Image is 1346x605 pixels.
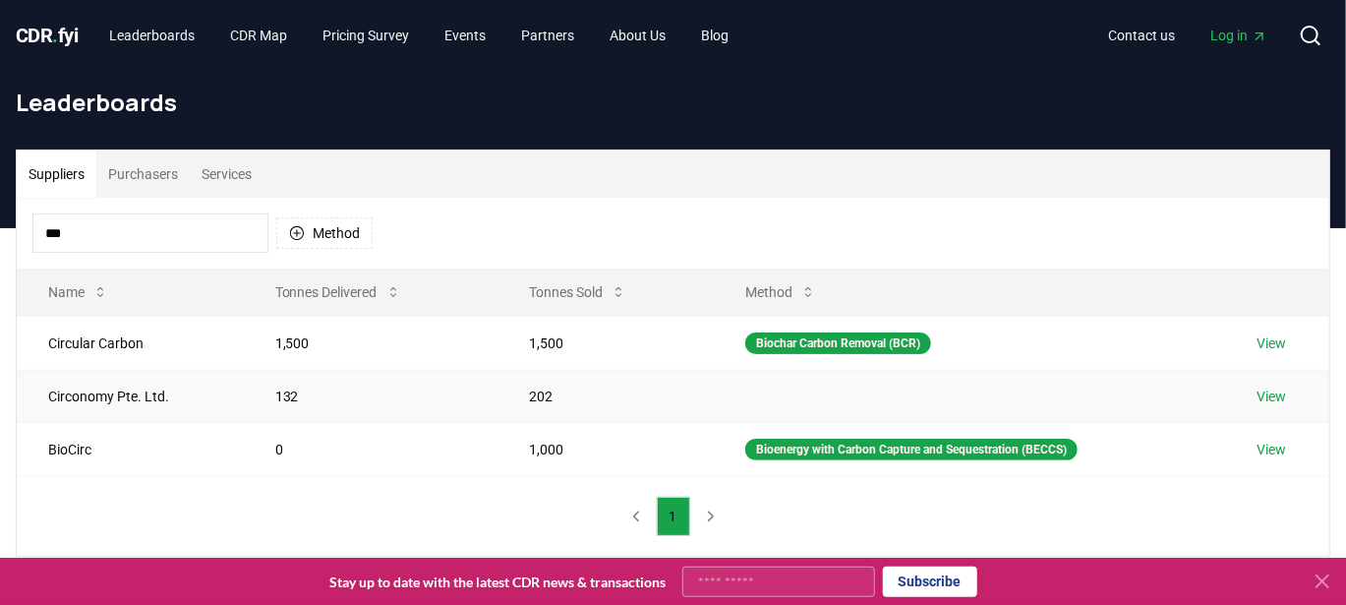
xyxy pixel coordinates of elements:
a: Blog [686,18,745,53]
button: 1 [657,497,690,536]
a: View [1258,387,1287,406]
a: Contact us [1092,18,1191,53]
nav: Main [1092,18,1283,53]
a: About Us [595,18,682,53]
td: 132 [244,370,498,422]
span: CDR fyi [16,24,79,47]
a: CDR Map [215,18,304,53]
button: Method [276,217,373,249]
a: Events [430,18,502,53]
td: 202 [497,370,714,422]
button: Suppliers [17,151,96,198]
a: Log in [1195,18,1283,53]
td: Circonomy Pte. Ltd. [17,370,244,422]
a: Pricing Survey [308,18,426,53]
nav: Main [94,18,745,53]
td: Circular Carbon [17,316,244,370]
a: CDR.fyi [16,22,79,49]
a: View [1258,440,1287,459]
span: . [53,24,59,47]
div: Biochar Carbon Removal (BCR) [745,333,931,354]
td: 1,500 [244,316,498,370]
button: Tonnes Delivered [260,272,417,312]
button: Name [32,272,124,312]
h1: Leaderboards [16,87,1330,118]
td: 1,500 [497,316,714,370]
a: View [1258,333,1287,353]
td: BioCirc [17,422,244,476]
a: Partners [506,18,591,53]
td: 0 [244,422,498,476]
button: Purchasers [96,151,190,198]
div: Bioenergy with Carbon Capture and Sequestration (BECCS) [745,439,1078,460]
button: Services [190,151,263,198]
button: Tonnes Sold [513,272,642,312]
a: Leaderboards [94,18,211,53]
td: 1,000 [497,422,714,476]
span: Log in [1210,26,1267,45]
button: Method [730,272,832,312]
